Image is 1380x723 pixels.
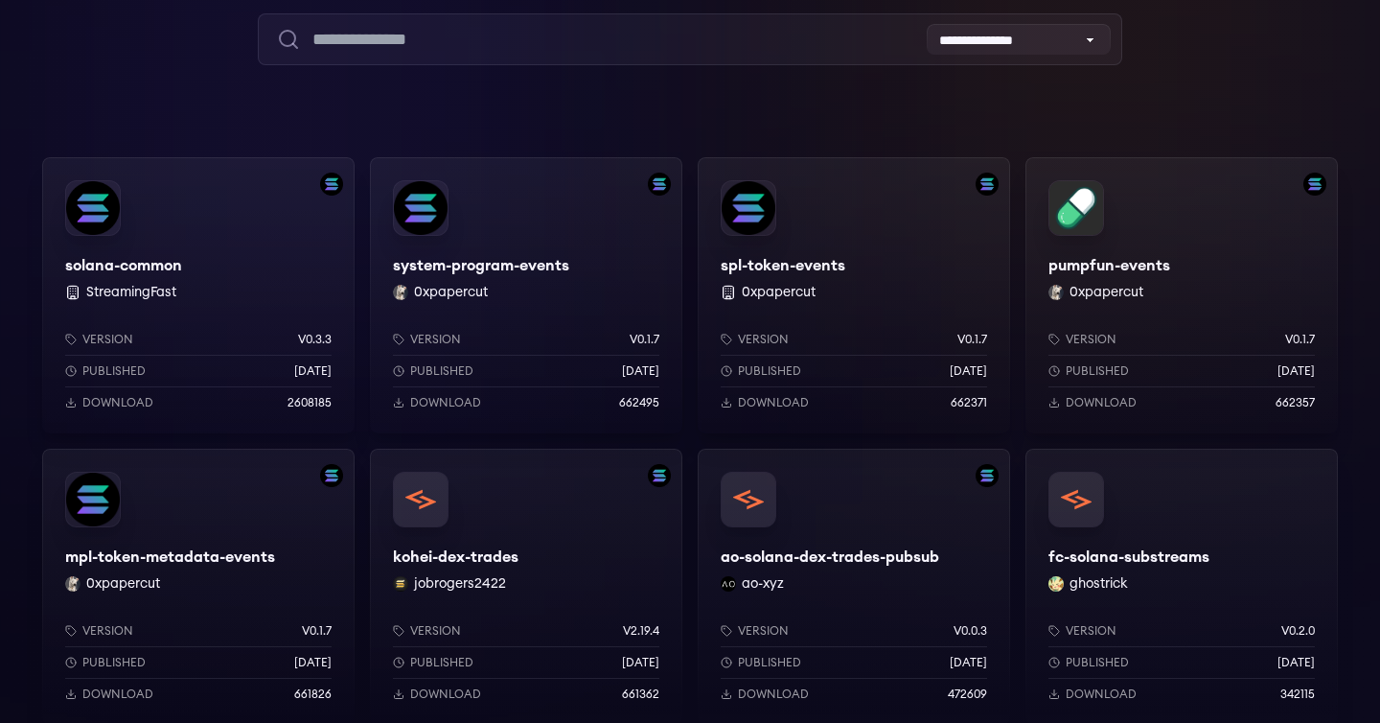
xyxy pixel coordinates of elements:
p: Version [738,623,789,639]
img: Filter by solana network [976,173,999,196]
p: 342115 [1280,687,1315,702]
p: [DATE] [294,363,332,379]
p: [DATE] [950,655,987,670]
p: Version [82,623,133,639]
p: v0.0.3 [954,623,987,639]
p: Published [410,363,473,379]
p: Published [738,363,801,379]
p: Published [1066,363,1129,379]
p: Version [1066,623,1116,639]
a: Filter by solana networksolana-commonsolana-common StreamingFastVersionv0.3.3Published[DATE]Downl... [42,157,355,433]
p: 662495 [619,395,659,410]
p: [DATE] [950,363,987,379]
p: 662357 [1276,395,1315,410]
p: Published [82,655,146,670]
button: ao-xyz [742,574,784,594]
p: 662371 [951,395,987,410]
p: [DATE] [294,655,332,670]
button: jobrogers2422 [414,574,506,594]
p: Download [1066,687,1137,702]
p: Published [82,363,146,379]
button: ghostrick [1069,574,1128,594]
img: Filter by solana network [976,464,999,487]
p: Published [1066,655,1129,670]
p: Version [738,332,789,347]
button: StreamingFast [86,283,176,302]
p: Download [410,687,481,702]
p: Version [1066,332,1116,347]
img: Filter by solana network [320,464,343,487]
p: Version [410,623,461,639]
a: Filter by solana networkspl-token-eventsspl-token-events 0xpapercutVersionv0.1.7Published[DATE]Do... [698,157,1010,433]
p: v0.1.7 [630,332,659,347]
p: v0.3.3 [298,332,332,347]
img: Filter by solana network [1303,173,1326,196]
p: v0.1.7 [302,623,332,639]
p: v0.1.7 [957,332,987,347]
p: Version [82,332,133,347]
p: Download [738,395,809,410]
p: 661362 [622,687,659,702]
p: v0.2.0 [1281,623,1315,639]
p: [DATE] [1277,655,1315,670]
img: Filter by solana network [320,173,343,196]
p: [DATE] [622,655,659,670]
p: 661826 [294,687,332,702]
p: Download [82,395,153,410]
button: 0xpapercut [1069,283,1143,302]
p: v2.19.4 [623,623,659,639]
p: v0.1.7 [1285,332,1315,347]
p: Version [410,332,461,347]
button: 0xpapercut [414,283,488,302]
a: Filter by solana networkpumpfun-eventspumpfun-events0xpapercut 0xpapercutVersionv0.1.7Published[D... [1025,157,1338,433]
button: 0xpapercut [86,574,160,594]
button: 0xpapercut [742,283,816,302]
p: Published [410,655,473,670]
p: 472609 [948,687,987,702]
p: Published [738,655,801,670]
p: Download [410,395,481,410]
p: Download [82,687,153,702]
a: Filter by solana networksystem-program-eventssystem-program-events0xpapercut 0xpapercutVersionv0.... [370,157,682,433]
img: Filter by solana network [648,173,671,196]
p: Download [738,687,809,702]
p: 2608185 [287,395,332,410]
img: Filter by solana network [648,464,671,487]
p: [DATE] [622,363,659,379]
p: Download [1066,395,1137,410]
p: [DATE] [1277,363,1315,379]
